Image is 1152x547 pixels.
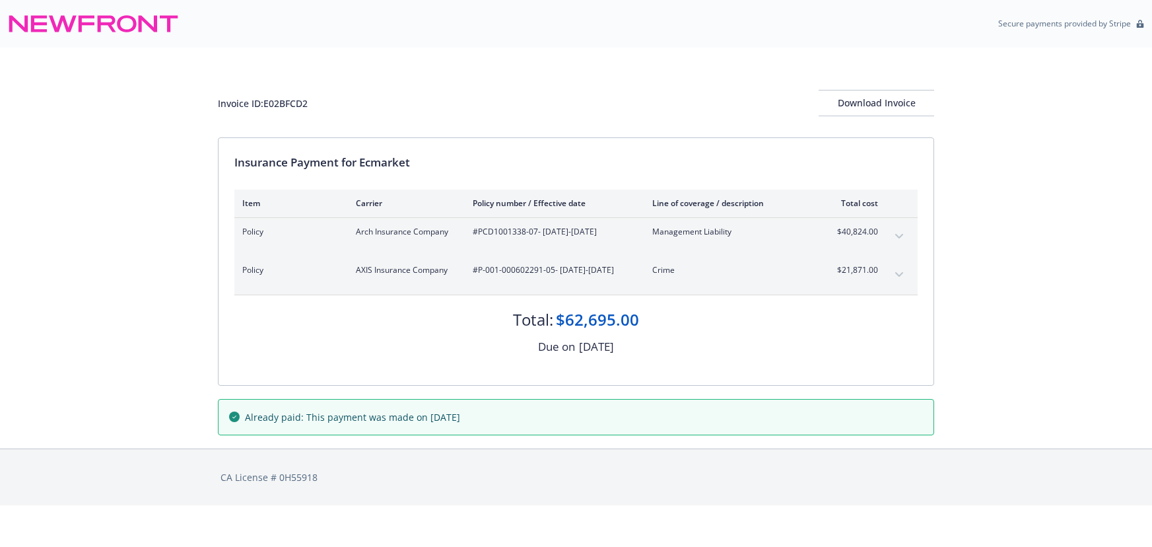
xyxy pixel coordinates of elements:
div: Line of coverage / description [652,198,807,209]
span: Management Liability [652,226,807,238]
span: $21,871.00 [829,264,878,276]
span: Policy [242,226,335,238]
span: Arch Insurance Company [356,226,452,238]
button: expand content [889,264,910,285]
div: PolicyAXIS Insurance Company#P-001-000602291-05- [DATE]-[DATE]Crime$21,871.00expand content [234,256,918,295]
button: expand content [889,226,910,247]
div: Invoice ID: E02BFCD2 [218,96,308,110]
span: #P-001-000602291-05 - [DATE]-[DATE] [473,264,631,276]
div: Carrier [356,198,452,209]
p: Secure payments provided by Stripe [998,18,1131,29]
div: Insurance Payment for Ecmarket [234,154,918,171]
div: $62,695.00 [556,309,639,331]
span: Already paid: This payment was made on [DATE] [245,410,460,424]
div: Item [242,198,335,209]
span: Policy [242,264,335,276]
div: PolicyArch Insurance Company#PCD1001338-07- [DATE]-[DATE]Management Liability$40,824.00expand con... [234,218,918,256]
div: CA License # 0H55918 [220,470,932,484]
span: Crime [652,264,807,276]
div: Total: [513,309,553,331]
div: Due on [538,338,575,355]
div: [DATE] [579,338,614,355]
span: $40,824.00 [829,226,878,238]
div: Policy number / Effective date [473,198,631,209]
span: AXIS Insurance Company [356,264,452,276]
button: Download Invoice [819,90,934,116]
div: Total cost [829,198,878,209]
span: #PCD1001338-07 - [DATE]-[DATE] [473,226,631,238]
